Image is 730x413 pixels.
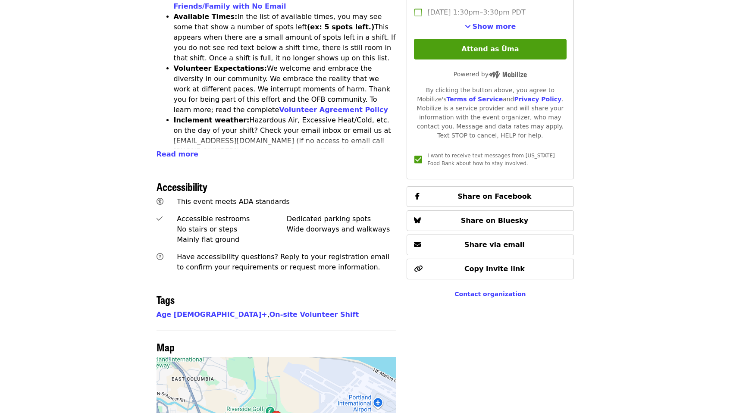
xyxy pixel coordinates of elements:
a: Terms of Service [446,96,503,103]
div: No stairs or steps [177,224,287,235]
a: Volunteer Agreement Policy [279,106,388,114]
span: Share on Facebook [457,192,531,200]
span: Tags [157,292,175,307]
span: Powered by [454,71,527,78]
strong: Available Times: [174,13,238,21]
a: Age [DEMOGRAPHIC_DATA]+ [157,310,267,319]
div: By clicking the button above, you agree to Mobilize's and . Mobilize is a service provider and wi... [414,86,566,140]
span: Show more [473,22,516,31]
span: Copy invite link [464,265,525,273]
span: Share via email [464,241,525,249]
div: Dedicated parking spots [287,214,397,224]
strong: Inclement weather: [174,116,250,124]
i: universal-access icon [157,197,163,206]
span: Have accessibility questions? Reply to your registration email to confirm your requirements or re... [177,253,389,271]
i: check icon [157,215,163,223]
img: Powered by Mobilize [489,71,527,78]
strong: (ex: 5 spots left.) [307,23,374,31]
i: question-circle icon [157,253,163,261]
button: Read more [157,149,198,160]
li: Hazardous Air, Excessive Heat/Cold, etc. on the day of your shift? Check your email inbox or emai... [174,115,397,167]
button: Copy invite link [407,259,573,279]
span: Map [157,339,175,354]
button: Share on Facebook [407,186,573,207]
button: See more timeslots [465,22,516,32]
span: Share on Bluesky [461,216,529,225]
button: Attend as Üma [414,39,566,59]
div: Accessible restrooms [177,214,287,224]
span: This event meets ADA standards [177,197,290,206]
strong: Volunteer Expectations: [174,64,267,72]
a: Privacy Policy [514,96,561,103]
div: Mainly flat ground [177,235,287,245]
a: On-site Volunteer Shift [269,310,359,319]
button: Share via email [407,235,573,255]
div: Wide doorways and walkways [287,224,397,235]
li: We welcome and embrace the diversity in our community. We embrace the reality that we work at dif... [174,63,397,115]
span: I want to receive text messages from [US_STATE] Food Bank about how to stay involved. [427,153,555,166]
a: Contact organization [454,291,526,297]
span: , [157,310,269,319]
li: In the list of available times, you may see some that show a number of spots left This appears wh... [174,12,397,63]
button: Share on Bluesky [407,210,573,231]
span: Accessibility [157,179,207,194]
span: [DATE] 1:30pm–3:30pm PDT [427,7,525,18]
span: Read more [157,150,198,158]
